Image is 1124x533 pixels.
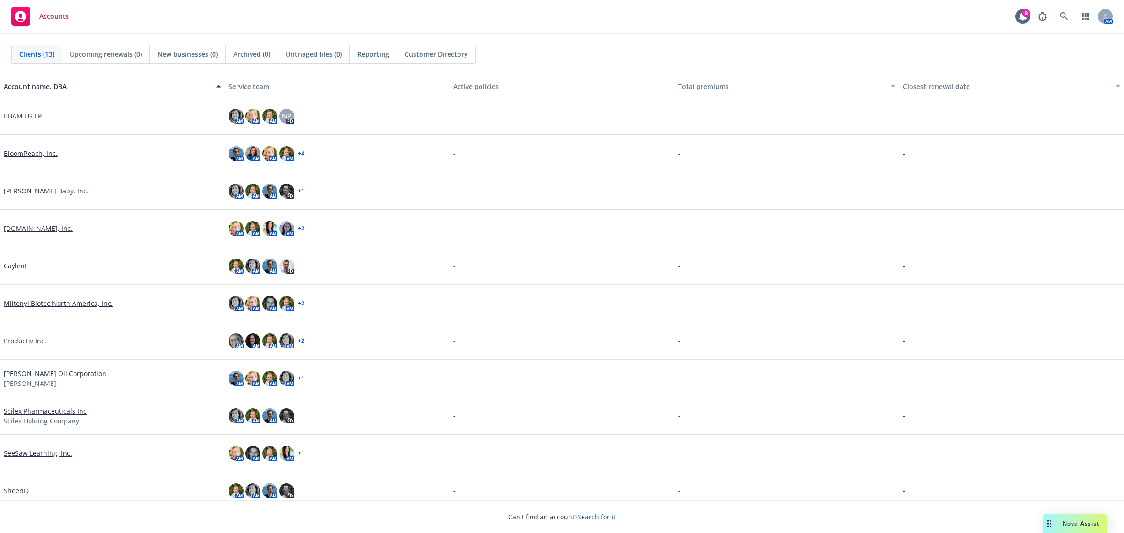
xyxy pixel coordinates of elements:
a: Miltenyi Biotec North America, Inc. [4,298,113,308]
span: Can't find an account? [508,512,616,522]
a: + 2 [298,226,304,231]
span: Upcoming renewals (0) [70,49,142,59]
img: photo [245,184,260,199]
span: - [903,298,905,308]
span: - [453,298,456,308]
img: photo [245,408,260,423]
img: photo [229,184,244,199]
a: SeeSaw Learning, Inc. [4,448,72,458]
img: photo [279,483,294,498]
button: Active policies [450,75,674,97]
span: - [903,411,905,421]
a: + 2 [298,338,304,344]
a: [DOMAIN_NAME], Inc. [4,223,73,233]
span: [PERSON_NAME] [4,378,56,388]
button: Nova Assist [1043,514,1107,533]
div: Closest renewal date [903,81,1110,91]
a: + 1 [298,188,304,194]
img: photo [262,109,277,124]
span: - [903,186,905,196]
span: - [453,148,456,158]
img: photo [262,483,277,498]
a: Accounts [7,3,73,30]
img: photo [229,146,244,161]
img: photo [245,483,260,498]
span: Clients (13) [19,49,54,59]
button: Closest renewal date [899,75,1124,97]
img: photo [279,296,294,311]
span: - [678,411,680,421]
img: photo [279,184,294,199]
span: - [453,261,456,271]
span: Untriaged files (0) [286,49,342,59]
img: photo [279,146,294,161]
span: - [453,111,456,121]
span: - [678,298,680,308]
span: NP [282,111,291,121]
img: photo [229,371,244,386]
span: - [903,336,905,346]
a: BBAM US LP [4,111,42,121]
img: photo [262,296,277,311]
img: photo [262,408,277,423]
img: photo [279,221,294,236]
img: photo [229,333,244,348]
span: - [678,373,680,383]
span: - [453,486,456,496]
a: Search for it [577,512,616,521]
span: Accounts [39,13,69,20]
a: Caylent [4,261,27,271]
button: Total premiums [674,75,899,97]
img: photo [262,221,277,236]
img: photo [245,446,260,461]
a: SheerID [4,486,29,496]
img: photo [229,259,244,274]
span: Customer Directory [405,49,468,59]
button: Service team [225,75,450,97]
span: - [453,411,456,421]
a: Scilex Pharmaceuticals Inc [4,406,87,416]
div: Total premiums [678,81,885,91]
div: 9 [1022,9,1030,17]
div: Account name, DBA [4,81,211,91]
span: - [678,223,680,233]
a: + 1 [298,376,304,381]
img: photo [229,483,244,498]
img: photo [279,446,294,461]
a: + 1 [298,451,304,456]
img: photo [245,221,260,236]
img: photo [229,446,244,461]
span: - [903,448,905,458]
span: Nova Assist [1063,519,1100,527]
span: - [903,223,905,233]
span: - [678,486,680,496]
span: - [678,261,680,271]
span: - [453,336,456,346]
img: photo [262,259,277,274]
img: photo [245,109,260,124]
img: photo [245,296,260,311]
span: - [453,448,456,458]
span: Reporting [357,49,389,59]
span: - [678,111,680,121]
img: photo [245,333,260,348]
a: [PERSON_NAME] Oil Corporation [4,369,106,378]
a: + 2 [298,301,304,306]
div: Service team [229,81,446,91]
img: photo [279,259,294,274]
img: photo [262,146,277,161]
a: Report a Bug [1033,7,1052,26]
img: photo [262,184,277,199]
div: Active policies [453,81,671,91]
img: photo [245,259,260,274]
span: - [903,111,905,121]
span: - [453,373,456,383]
span: Archived (0) [233,49,270,59]
span: - [678,448,680,458]
span: - [678,186,680,196]
span: Scilex Holding Company [4,416,79,426]
img: photo [262,446,277,461]
img: photo [229,296,244,311]
span: - [903,486,905,496]
span: - [678,336,680,346]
